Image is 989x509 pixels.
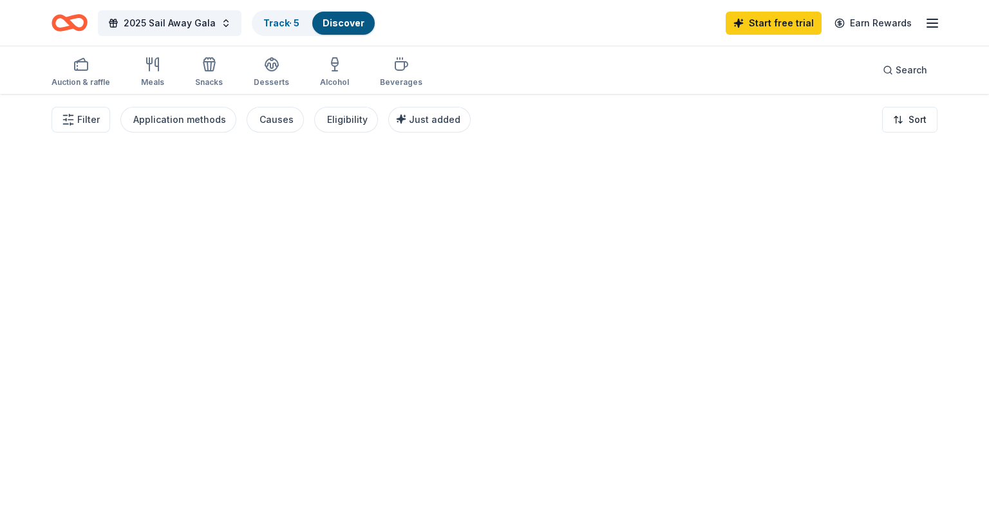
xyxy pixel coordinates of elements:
[327,112,368,127] div: Eligibility
[259,112,294,127] div: Causes
[133,112,226,127] div: Application methods
[380,51,422,94] button: Beverages
[409,114,460,125] span: Just added
[254,51,289,94] button: Desserts
[124,15,216,31] span: 2025 Sail Away Gala
[98,10,241,36] button: 2025 Sail Away Gala
[141,51,164,94] button: Meals
[314,107,378,133] button: Eligibility
[52,51,110,94] button: Auction & raffle
[827,12,919,35] a: Earn Rewards
[52,8,88,38] a: Home
[909,112,927,127] span: Sort
[323,17,364,28] a: Discover
[52,77,110,88] div: Auction & raffle
[882,107,937,133] button: Sort
[252,10,376,36] button: Track· 5Discover
[388,107,471,133] button: Just added
[380,77,422,88] div: Beverages
[77,112,100,127] span: Filter
[726,12,822,35] a: Start free trial
[52,107,110,133] button: Filter
[195,51,223,94] button: Snacks
[263,17,299,28] a: Track· 5
[320,77,349,88] div: Alcohol
[320,51,349,94] button: Alcohol
[896,62,927,78] span: Search
[247,107,304,133] button: Causes
[872,57,937,83] button: Search
[254,77,289,88] div: Desserts
[120,107,236,133] button: Application methods
[141,77,164,88] div: Meals
[195,77,223,88] div: Snacks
